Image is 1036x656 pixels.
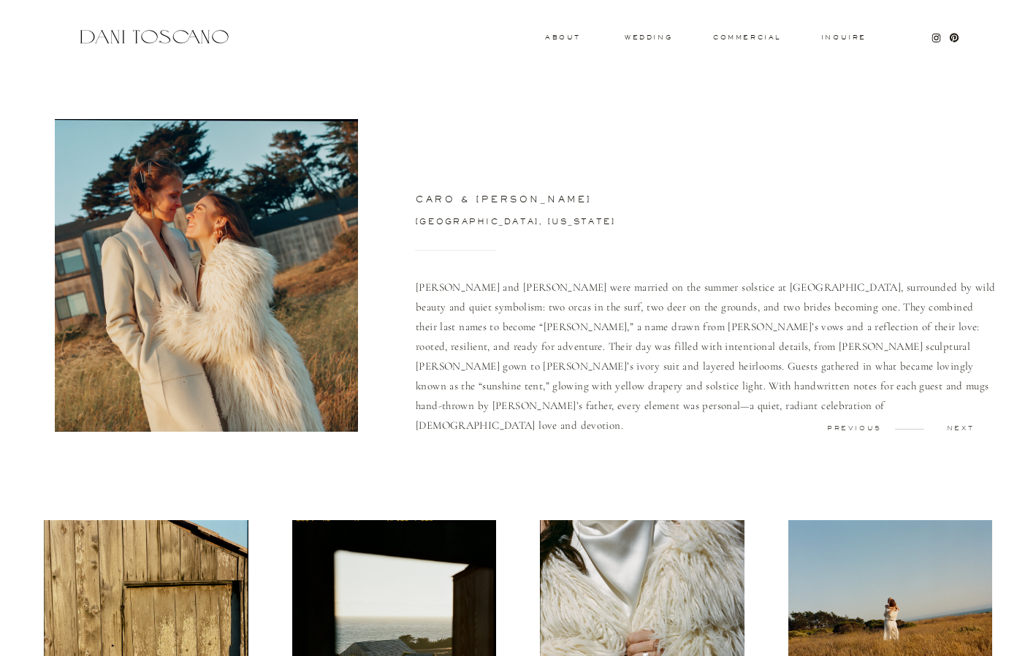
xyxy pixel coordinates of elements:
[820,34,867,42] a: Inquire
[818,425,891,432] a: previous
[416,218,706,230] a: [GEOGRAPHIC_DATA], [US_STATE]
[924,425,997,432] a: next
[625,34,672,39] a: wedding
[713,34,780,40] a: commercial
[545,34,577,39] a: About
[416,195,869,208] h3: caro & [PERSON_NAME]
[416,278,997,432] p: [PERSON_NAME] and [PERSON_NAME] were married on the summer solstice at [GEOGRAPHIC_DATA], surroun...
